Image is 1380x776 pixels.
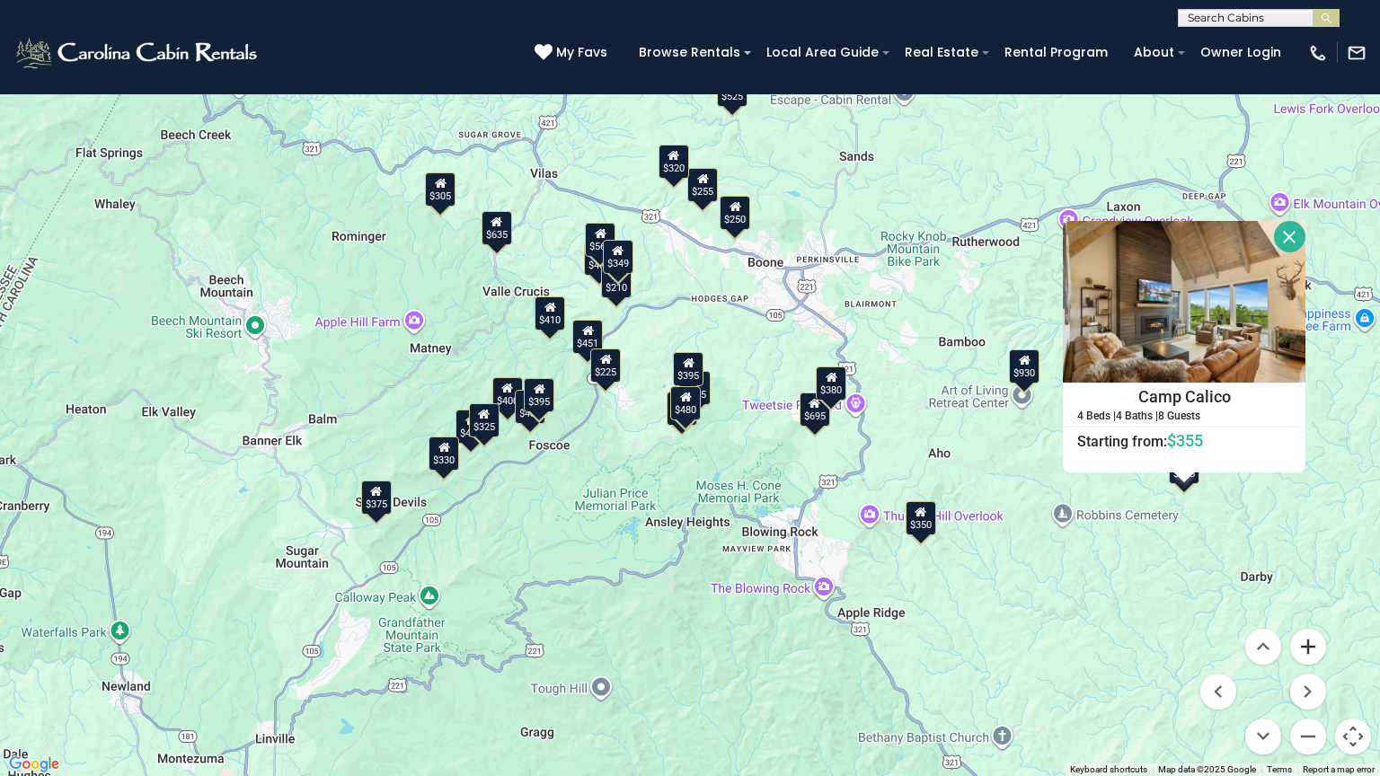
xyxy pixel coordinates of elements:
a: Owner Login [1191,39,1290,66]
img: mail-regular-white.png [1347,43,1367,63]
img: phone-regular-white.png [1308,43,1328,63]
a: Real Estate [896,39,987,66]
span: My Favs [556,43,607,62]
a: Local Area Guide [757,39,888,66]
h5: 8 Guests [1158,410,1200,422]
button: Close [1274,221,1305,252]
h4: Camp Calico [1064,384,1305,410]
div: $350 [906,501,936,535]
a: Camp Calico 4 Beds | 4 Baths | 8 Guests Starting from:$355 [1063,383,1305,451]
a: My Favs [535,43,612,63]
a: Rental Program [995,39,1117,66]
h5: 4 Baths | [1116,410,1158,422]
button: Move up [1245,629,1281,665]
span: $355 [1167,431,1203,450]
img: Camp Calico [1063,221,1305,383]
h6: Starting from: [1064,432,1305,450]
button: Zoom in [1290,629,1326,665]
img: White-1-2.png [13,35,262,71]
h5: 4 Beds | [1077,410,1116,422]
a: Browse Rentals [630,39,749,66]
div: $930 [1009,349,1039,384]
a: About [1125,39,1183,66]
